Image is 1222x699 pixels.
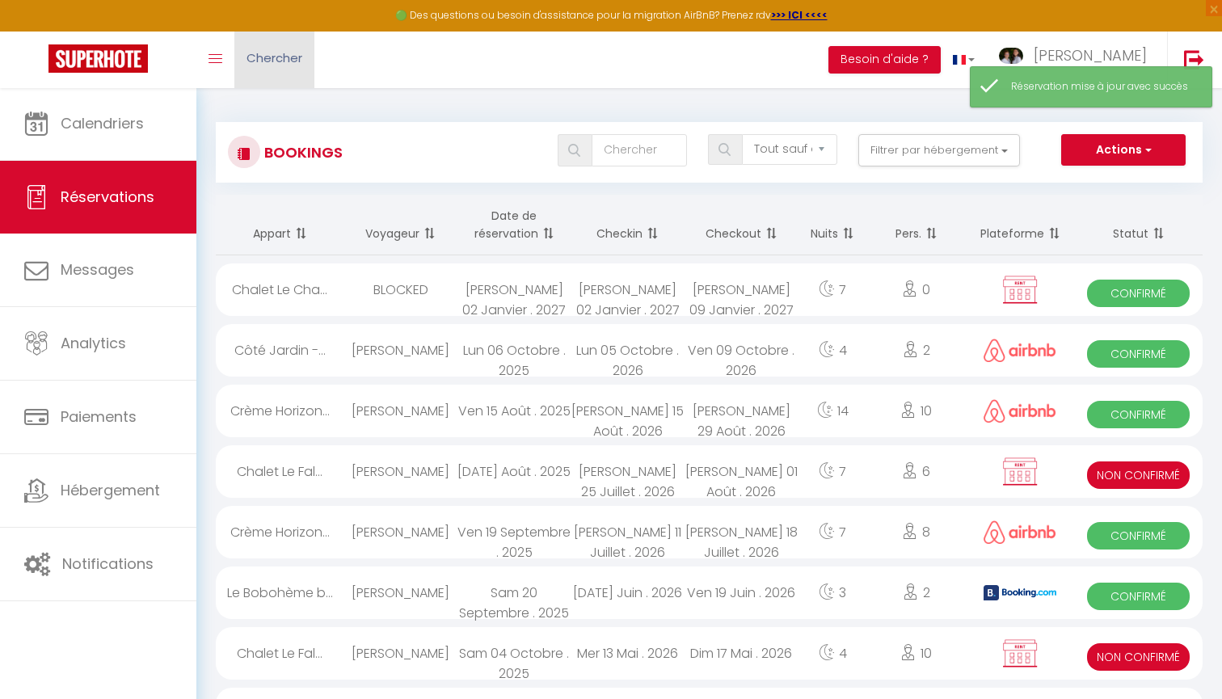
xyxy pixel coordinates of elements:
button: Actions [1061,134,1186,166]
h3: Bookings [260,134,343,171]
img: Super Booking [48,44,148,73]
span: Réservations [61,187,154,207]
span: Calendriers [61,113,144,133]
th: Sort by checkin [571,195,685,255]
div: Réservation mise à jour avec succès [1011,79,1195,95]
button: Besoin d'aide ? [828,46,941,74]
span: [PERSON_NAME] [1034,45,1147,65]
span: Paiements [61,406,137,427]
a: Chercher [234,32,314,88]
span: Notifications [62,554,154,574]
th: Sort by nights [798,195,866,255]
th: Sort by checkout [685,195,798,255]
button: Filtrer par hébergement [858,134,1020,166]
th: Sort by rentals [216,195,344,255]
th: Sort by booking date [457,195,571,255]
th: Sort by status [1074,195,1203,255]
input: Chercher [592,134,687,166]
img: logout [1184,49,1204,69]
th: Sort by people [867,195,966,255]
th: Sort by channel [966,195,1074,255]
span: Chercher [247,49,302,66]
a: ... [PERSON_NAME] [987,32,1167,88]
th: Sort by guest [344,195,457,255]
span: Messages [61,259,134,280]
img: ... [999,48,1023,64]
span: Hébergement [61,480,160,500]
span: Analytics [61,333,126,353]
a: >>> ICI <<<< [771,8,828,22]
